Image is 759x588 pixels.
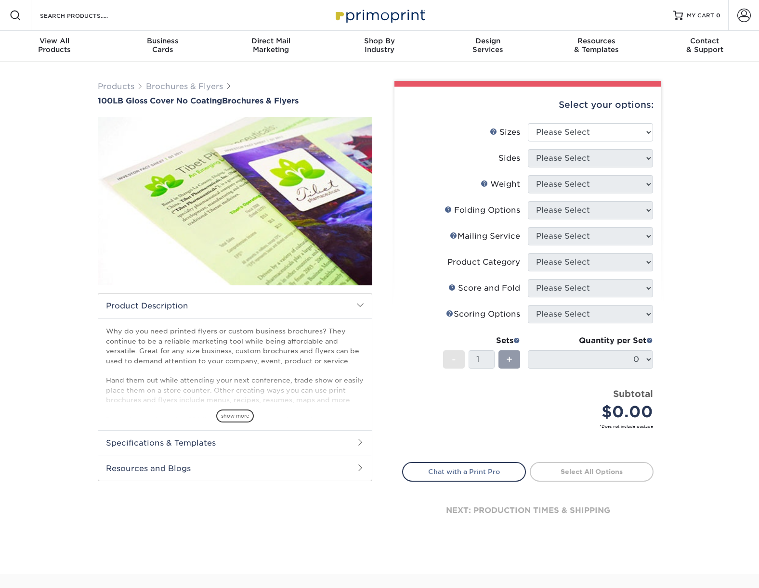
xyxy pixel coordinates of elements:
[106,326,364,444] p: Why do you need printed flyers or custom business brochures? They continue to be a reliable marke...
[98,96,372,105] a: 100LB Gloss Cover No CoatingBrochures & Flyers
[443,335,520,346] div: Sets
[39,10,133,21] input: SEARCH PRODUCTS.....
[217,37,325,54] div: Marketing
[98,294,372,318] h2: Product Description
[108,37,217,54] div: Cards
[402,482,654,539] div: next: production times & shipping
[402,87,654,123] div: Select your options:
[542,37,651,54] div: & Templates
[446,308,520,320] div: Scoring Options
[490,127,520,138] div: Sizes
[325,37,433,45] span: Shop By
[98,456,372,481] h2: Resources and Blogs
[98,430,372,455] h2: Specifications & Templates
[325,31,433,62] a: Shop ByIndustry
[481,179,520,190] div: Weight
[651,31,759,62] a: Contact& Support
[613,388,653,399] strong: Subtotal
[98,106,372,296] img: 100LB Gloss Cover<br/>No Coating 01
[447,256,520,268] div: Product Category
[506,352,512,367] span: +
[402,462,526,481] a: Chat with a Print Pro
[98,82,134,91] a: Products
[108,31,217,62] a: BusinessCards
[687,12,714,20] span: MY CART
[217,31,325,62] a: Direct MailMarketing
[434,31,542,62] a: DesignServices
[498,153,520,164] div: Sides
[542,31,651,62] a: Resources& Templates
[450,230,520,242] div: Mailing Service
[445,205,520,216] div: Folding Options
[325,37,433,54] div: Industry
[452,352,456,367] span: -
[530,462,654,481] a: Select All Options
[331,5,428,26] img: Primoprint
[434,37,542,45] span: Design
[528,335,653,346] div: Quantity per Set
[217,37,325,45] span: Direct Mail
[651,37,759,54] div: & Support
[542,37,651,45] span: Resources
[146,82,223,91] a: Brochures & Flyers
[651,37,759,45] span: Contact
[98,96,222,105] span: 100LB Gloss Cover No Coating
[216,409,254,422] span: show more
[535,400,653,423] div: $0.00
[448,282,520,294] div: Score and Fold
[716,12,720,19] span: 0
[98,96,372,105] h1: Brochures & Flyers
[410,423,653,429] small: *Does not include postage
[108,37,217,45] span: Business
[434,37,542,54] div: Services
